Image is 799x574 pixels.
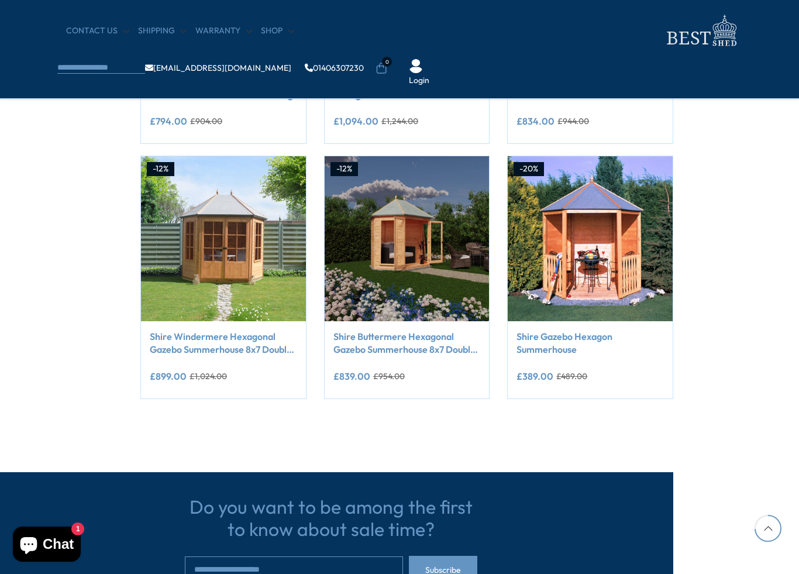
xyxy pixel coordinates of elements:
[147,162,174,176] div: -12%
[660,12,742,50] img: logo
[190,117,222,125] del: £904.00
[516,116,555,126] ins: £834.00
[382,57,392,67] span: 0
[516,372,553,381] ins: £389.00
[516,330,664,356] a: Shire Gazebo Hexagon Summerhouse
[373,372,405,380] del: £954.00
[66,25,129,37] a: CONTACT US
[185,496,477,541] h3: Do you want to be among the first to know about sale time?
[508,156,673,321] img: Shire Gazebo Hexagon Summerhouse - Best Shed
[557,117,589,125] del: £944.00
[150,372,187,381] ins: £899.00
[305,64,364,72] a: 01406307230
[556,372,587,380] del: £489.00
[514,162,544,176] div: -20%
[381,117,418,125] del: £1,244.00
[150,116,187,126] ins: £794.00
[333,372,370,381] ins: £839.00
[333,330,481,356] a: Shire Buttermere Hexagonal Gazebo Summerhouse 8x7 Double doors 12mm Cladding
[145,64,291,72] a: [EMAIL_ADDRESS][DOMAIN_NAME]
[376,63,387,74] a: 0
[333,116,378,126] ins: £1,094.00
[195,25,252,37] a: Warranty
[409,59,423,73] img: User Icon
[138,25,187,37] a: Shipping
[190,372,227,380] del: £1,024.00
[9,527,84,565] inbox-online-store-chat: Shopify online store chat
[261,25,294,37] a: Shop
[150,330,297,356] a: Shire Windermere Hexagonal Gazebo Summerhouse 8x7 Double doors 12mm Cladding
[330,162,358,176] div: -12%
[425,566,461,574] span: Subscribe
[409,75,429,87] a: Login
